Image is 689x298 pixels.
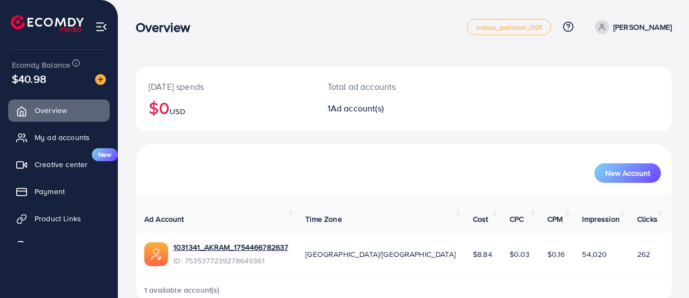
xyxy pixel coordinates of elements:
[547,214,563,224] span: CPM
[8,208,110,229] a: Product Links
[173,242,288,253] a: 1031341_AKRAM_1754466782637
[12,71,46,87] span: $40.98
[149,80,302,93] p: [DATE] spends
[8,154,110,175] a: Creative centerNew
[547,249,565,260] span: $0.16
[473,214,489,224] span: Cost
[35,240,56,251] span: Billing
[605,169,650,177] span: New Account
[637,214,658,224] span: Clicks
[8,127,110,148] a: My ad accounts
[92,148,118,161] span: New
[35,159,88,170] span: Creative center
[144,214,184,224] span: Ad Account
[473,249,492,260] span: $8.84
[510,249,530,260] span: $0.03
[305,249,456,260] span: [GEOGRAPHIC_DATA]/[GEOGRAPHIC_DATA]
[35,186,65,197] span: Payment
[305,214,342,224] span: Time Zone
[35,105,67,116] span: Overview
[8,100,110,121] a: Overview
[613,21,672,34] p: [PERSON_NAME]
[637,249,650,260] span: 262
[591,20,672,34] a: [PERSON_NAME]
[11,15,84,32] img: logo
[582,249,607,260] span: 54,020
[8,181,110,202] a: Payment
[510,214,524,224] span: CPC
[467,19,551,35] a: metap_pakistan_001
[144,284,220,295] span: 1 available account(s)
[582,214,620,224] span: Impression
[144,242,168,266] img: ic-ads-acc.e4c84228.svg
[95,74,106,85] img: image
[327,80,436,93] p: Total ad accounts
[149,97,302,118] h2: $0
[327,103,436,114] h2: 1
[12,59,70,70] span: Ecomdy Balance
[35,213,81,224] span: Product Links
[170,106,185,117] span: USD
[173,255,288,266] span: ID: 7535377239278649361
[136,19,199,35] h3: Overview
[331,102,384,114] span: Ad account(s)
[35,132,90,143] span: My ad accounts
[476,24,542,31] span: metap_pakistan_001
[95,21,108,33] img: menu
[594,163,661,183] button: New Account
[8,235,110,256] a: Billing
